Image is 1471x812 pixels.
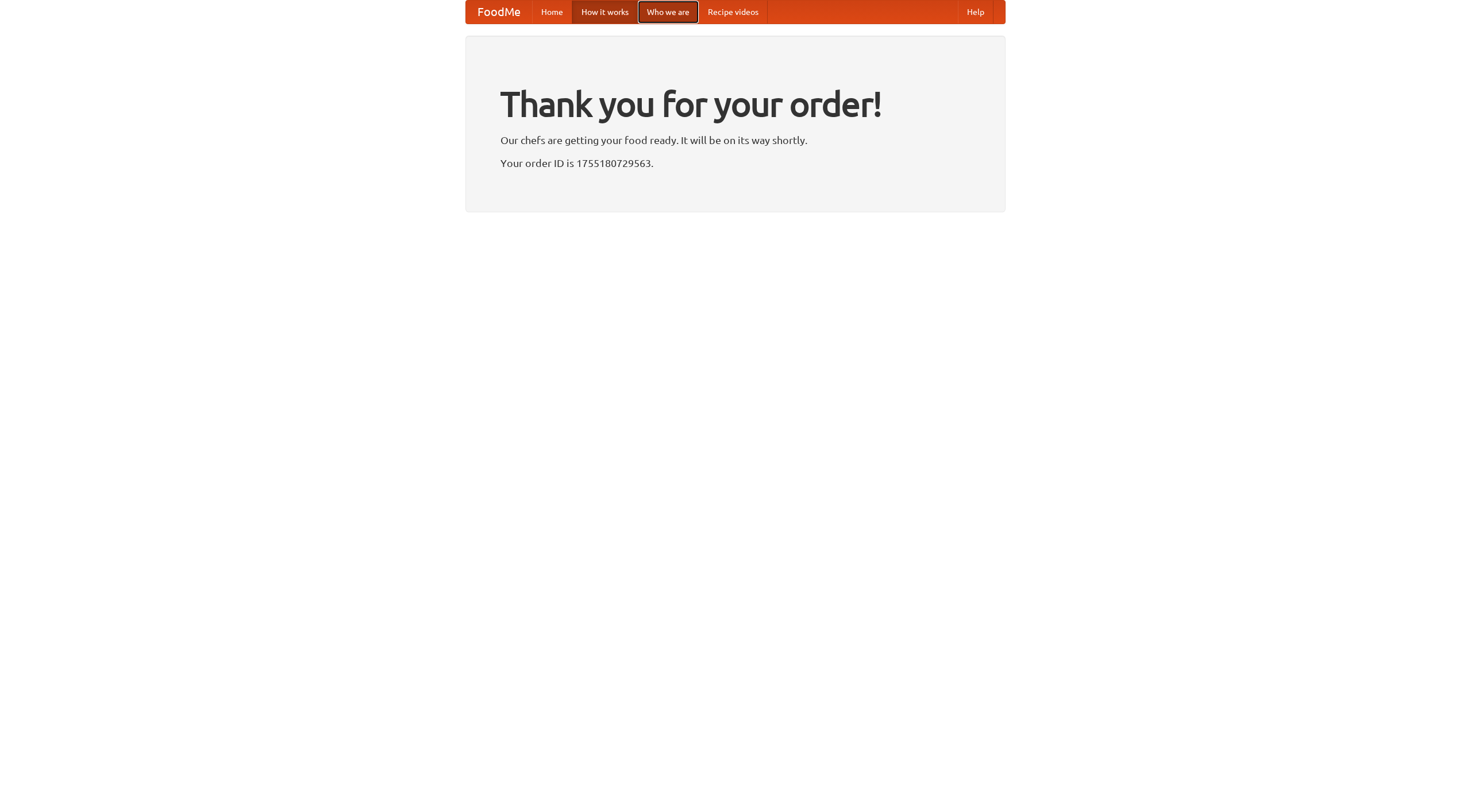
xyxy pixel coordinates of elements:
[500,154,971,172] p: Your order ID is 1755180729563.
[699,1,768,24] a: Recipe videos
[532,1,572,24] a: Home
[500,131,971,149] p: Our chefs are getting your food ready. It will be on its way shortly.
[638,1,699,24] a: Who we are
[466,1,532,24] a: FoodMe
[500,76,971,131] h1: Thank you for your order!
[958,1,993,24] a: Help
[572,1,638,24] a: How it works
